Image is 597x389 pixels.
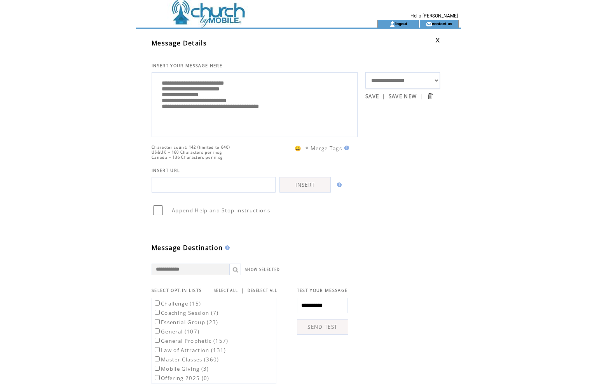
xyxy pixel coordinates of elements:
[155,300,160,306] input: Challenge (15)
[395,21,407,26] a: logout
[335,182,342,187] img: help.gif
[152,155,223,160] span: Canada = 136 Characters per msg
[155,347,160,352] input: Law of Attraction (131)
[152,243,223,252] span: Message Destination
[152,168,180,173] span: INSERT URL
[426,21,432,27] img: contact_us_icon.gif
[365,93,379,100] a: SAVE
[153,337,229,344] label: General Prophetic (157)
[245,267,280,272] a: SHOW SELECTED
[153,319,218,326] label: Essential Group (23)
[155,356,160,361] input: Master Classes (360)
[305,145,342,152] span: * Merge Tags
[152,39,207,47] span: Message Details
[172,207,270,214] span: Append Help and Stop instructions
[153,375,209,382] label: Offering 2025 (0)
[279,177,331,193] a: INSERT
[155,310,160,315] input: Coaching Session (7)
[389,93,417,100] a: SAVE NEW
[426,92,434,100] input: Submit
[223,245,230,250] img: help.gif
[152,150,222,155] span: US&UK = 160 Characters per msg
[155,366,160,371] input: Mobile Giving (3)
[420,93,423,100] span: |
[153,365,209,372] label: Mobile Giving (3)
[410,13,458,19] span: Hello [PERSON_NAME]
[153,300,201,307] label: Challenge (15)
[155,375,160,380] input: Offering 2025 (0)
[248,288,278,293] a: DESELECT ALL
[342,146,349,150] img: help.gif
[382,93,385,100] span: |
[297,319,348,335] a: SEND TEST
[241,287,244,294] span: |
[155,338,160,343] input: General Prophetic (157)
[214,288,238,293] a: SELECT ALL
[153,356,219,363] label: Master Classes (360)
[155,328,160,333] input: General (107)
[152,288,202,293] span: SELECT OPT-IN LISTS
[389,21,395,27] img: account_icon.gif
[153,328,199,335] label: General (107)
[153,347,226,354] label: Law of Attraction (131)
[152,63,222,68] span: INSERT YOUR MESSAGE HERE
[155,319,160,324] input: Essential Group (23)
[297,288,348,293] span: TEST YOUR MESSAGE
[153,309,219,316] label: Coaching Session (7)
[295,145,302,152] span: 😀
[432,21,452,26] a: contact us
[152,145,230,150] span: Character count: 142 (limited to 640)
